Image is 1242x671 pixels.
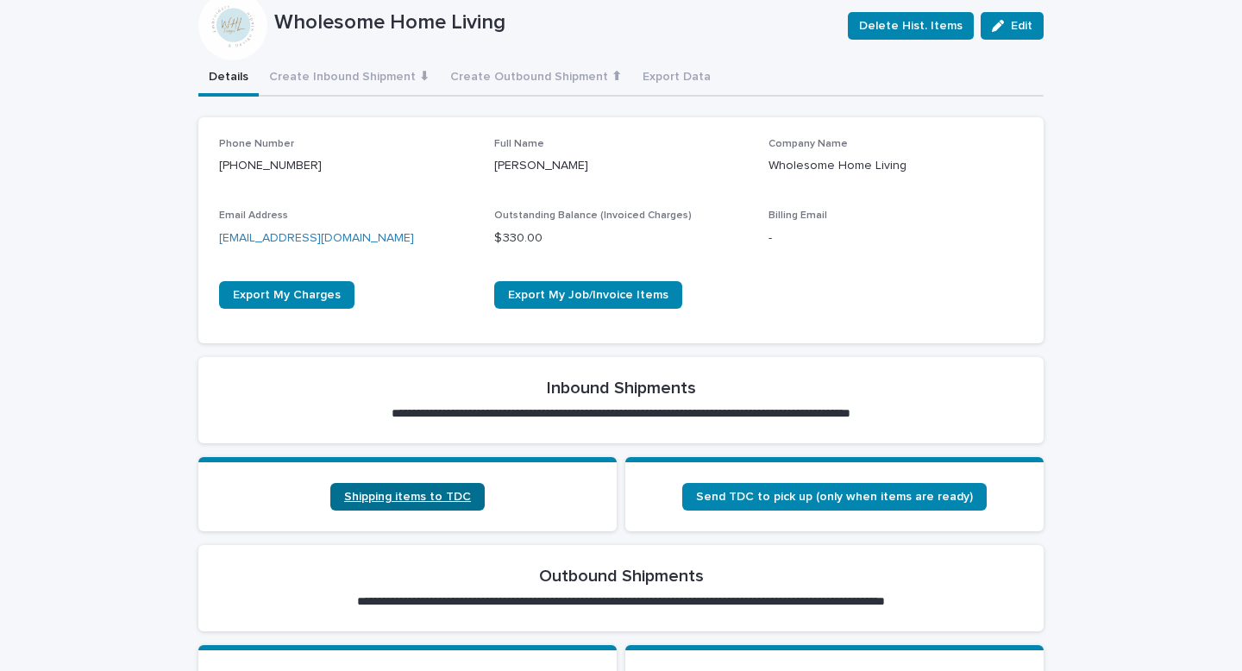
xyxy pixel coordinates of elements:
[848,12,974,40] button: Delete Hist. Items
[344,491,471,503] span: Shipping items to TDC
[219,210,288,221] span: Email Address
[494,281,682,309] a: Export My Job/Invoice Items
[547,378,696,398] h2: Inbound Shipments
[494,139,544,149] span: Full Name
[768,229,1023,248] p: -
[219,139,294,149] span: Phone Number
[632,60,721,97] button: Export Data
[981,12,1044,40] button: Edit
[682,483,987,511] a: Send TDC to pick up (only when items are ready)
[1011,20,1032,32] span: Edit
[259,60,440,97] button: Create Inbound Shipment ⬇
[198,60,259,97] button: Details
[440,60,632,97] button: Create Outbound Shipment ⬆
[696,491,973,503] span: Send TDC to pick up (only when items are ready)
[219,281,354,309] a: Export My Charges
[494,229,749,248] p: $ 330.00
[768,157,1023,175] p: Wholesome Home Living
[768,139,848,149] span: Company Name
[330,483,485,511] a: Shipping items to TDC
[274,10,834,35] p: Wholesome Home Living
[233,289,341,301] span: Export My Charges
[219,160,322,172] a: [PHONE_NUMBER]
[768,210,827,221] span: Billing Email
[494,157,749,175] p: [PERSON_NAME]
[859,17,963,34] span: Delete Hist. Items
[508,289,668,301] span: Export My Job/Invoice Items
[219,232,414,244] a: [EMAIL_ADDRESS][DOMAIN_NAME]
[494,210,692,221] span: Outstanding Balance (Invoiced Charges)
[539,566,704,586] h2: Outbound Shipments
